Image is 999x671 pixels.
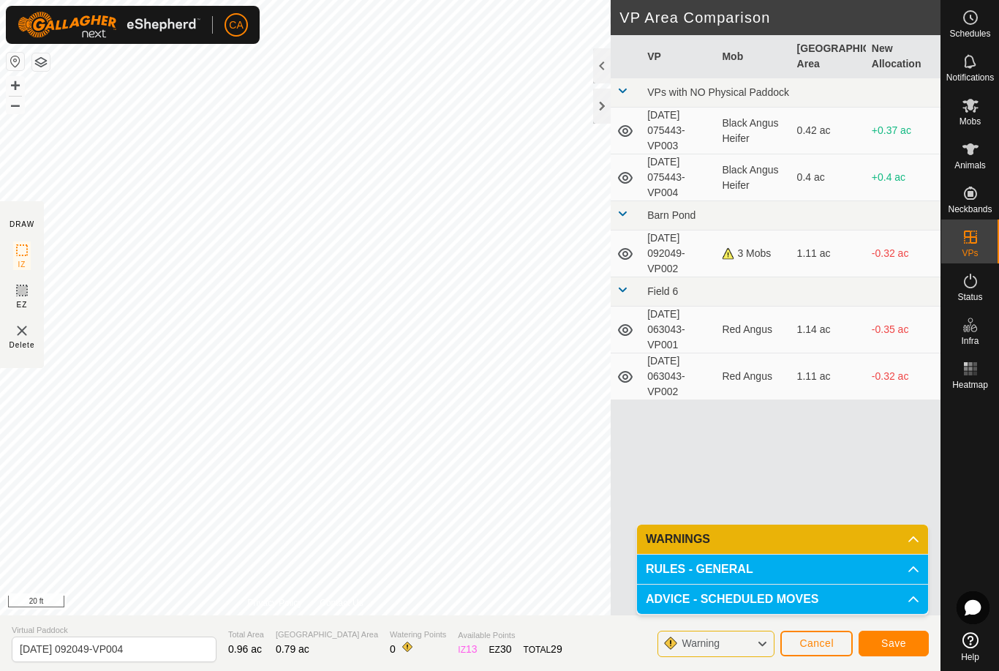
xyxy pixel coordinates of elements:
[647,86,789,98] span: VPs with NO Physical Paddock
[7,77,24,94] button: +
[946,73,994,82] span: Notifications
[960,117,981,126] span: Mobs
[32,53,50,71] button: Map Layers
[646,533,710,545] span: WARNINGS
[228,629,264,641] span: Total Area
[866,154,940,201] td: +0.4 ac
[799,637,834,649] span: Cancel
[390,643,396,655] span: 0
[641,154,716,201] td: [DATE] 075443-VP004
[859,631,929,656] button: Save
[10,340,35,351] span: Delete
[881,637,906,649] span: Save
[390,629,446,641] span: Watering Points
[949,29,990,38] span: Schedules
[320,596,363,610] a: Contact Us
[866,353,940,400] td: -0.32 ac
[791,353,866,400] td: 1.11 ac
[941,626,999,667] a: Help
[10,219,34,230] div: DRAW
[866,35,940,78] th: New Allocation
[276,643,309,655] span: 0.79 ac
[7,96,24,113] button: –
[866,230,940,277] td: -0.32 ac
[248,596,303,610] a: Privacy Policy
[682,637,720,649] span: Warning
[466,643,478,655] span: 13
[637,555,928,584] p-accordion-header: RULES - GENERAL
[647,209,695,221] span: Barn Pond
[962,249,978,258] span: VPs
[722,246,785,261] div: 3 Mobs
[7,53,24,70] button: Reset Map
[722,116,785,146] div: Black Angus Heifer
[637,525,928,554] p-accordion-header: WARNINGS
[646,563,753,575] span: RULES - GENERAL
[646,593,818,605] span: ADVICE - SCHEDULED MOVES
[954,161,986,170] span: Animals
[13,322,31,340] img: VP
[228,643,262,655] span: 0.96 ac
[722,322,785,337] div: Red Angus
[489,642,512,657] div: EZ
[551,643,562,655] span: 29
[866,108,940,154] td: +0.37 ac
[12,624,216,637] span: Virtual Paddock
[957,293,982,301] span: Status
[641,108,716,154] td: [DATE] 075443-VP003
[641,307,716,353] td: [DATE] 063043-VP001
[647,285,678,297] span: Field 6
[18,12,200,38] img: Gallagher Logo
[791,35,866,78] th: [GEOGRAPHIC_DATA] Area
[952,381,988,389] span: Heatmap
[722,369,785,384] div: Red Angus
[641,230,716,277] td: [DATE] 092049-VP002
[524,642,562,657] div: TOTAL
[716,35,791,78] th: Mob
[641,35,716,78] th: VP
[276,629,378,641] span: [GEOGRAPHIC_DATA] Area
[229,18,243,33] span: CA
[948,205,992,214] span: Neckbands
[458,629,562,642] span: Available Points
[641,353,716,400] td: [DATE] 063043-VP002
[791,230,866,277] td: 1.11 ac
[791,307,866,353] td: 1.14 ac
[791,154,866,201] td: 0.4 ac
[961,653,979,661] span: Help
[17,299,28,310] span: EZ
[619,9,940,26] h2: VP Area Comparison
[18,259,26,270] span: IZ
[722,162,785,193] div: Black Angus Heifer
[780,631,853,656] button: Cancel
[961,337,979,345] span: Infra
[866,307,940,353] td: -0.35 ac
[458,642,477,657] div: IZ
[637,585,928,614] p-accordion-header: ADVICE - SCHEDULED MOVES
[500,643,512,655] span: 30
[791,108,866,154] td: 0.42 ac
